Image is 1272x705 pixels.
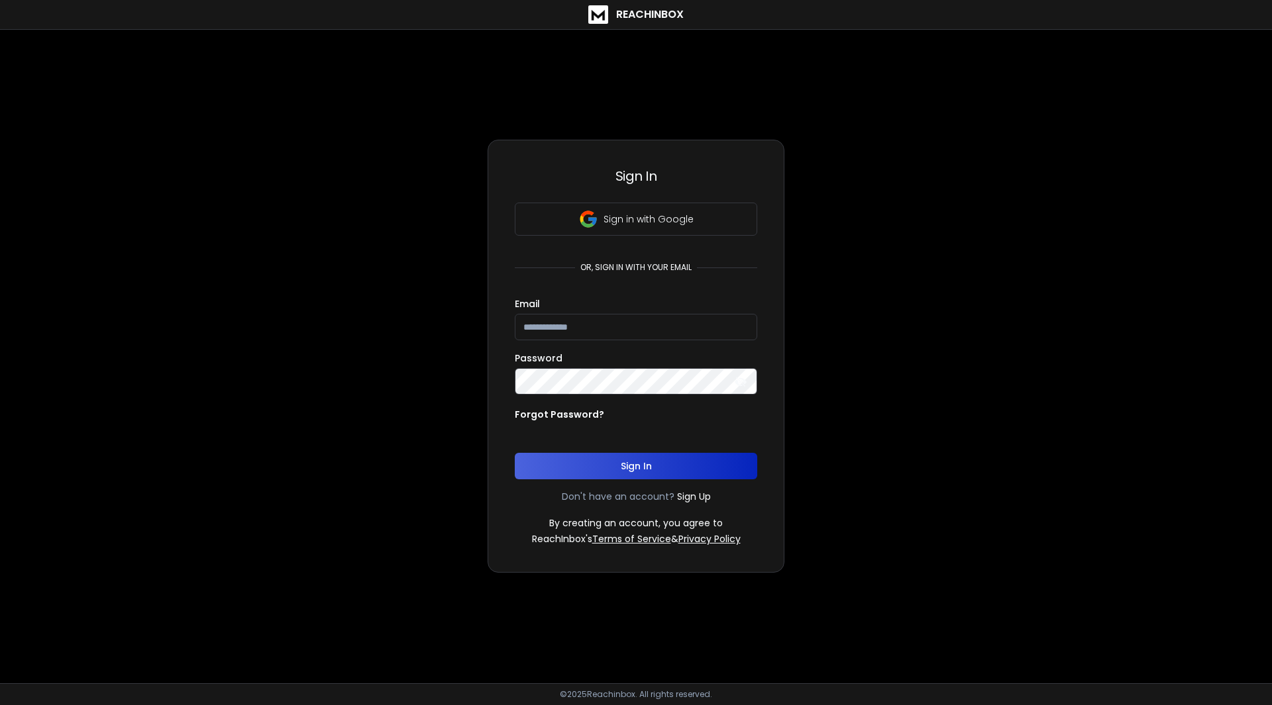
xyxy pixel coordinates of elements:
[575,262,697,273] p: or, sign in with your email
[515,453,757,479] button: Sign In
[515,299,540,308] label: Email
[588,5,684,24] a: ReachInbox
[515,167,757,185] h3: Sign In
[616,7,684,23] h1: ReachInbox
[678,532,741,545] a: Privacy Policy
[532,532,741,545] p: ReachInbox's &
[549,516,723,530] p: By creating an account, you agree to
[604,212,694,226] p: Sign in with Google
[515,203,757,236] button: Sign in with Google
[515,408,604,421] p: Forgot Password?
[515,353,562,363] label: Password
[588,5,608,24] img: logo
[592,532,671,545] a: Terms of Service
[562,490,674,503] p: Don't have an account?
[560,689,712,700] p: © 2025 Reachinbox. All rights reserved.
[677,490,711,503] a: Sign Up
